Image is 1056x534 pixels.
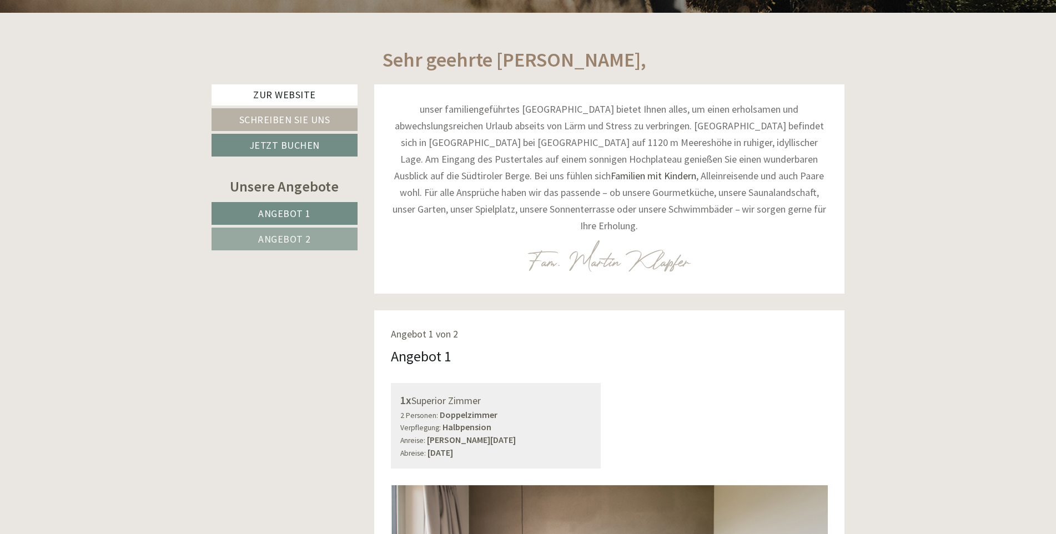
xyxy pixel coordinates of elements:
[391,328,458,340] span: Angebot 1 von 2
[400,449,426,458] small: Abreise:
[440,409,497,420] b: Doppelzimmer
[212,84,358,105] a: Zur Website
[366,289,438,312] button: Senden
[17,54,171,62] small: 14:48
[400,436,425,445] small: Anreise:
[400,393,411,407] b: 1x
[400,411,438,420] small: 2 Personen:
[400,423,441,432] small: Verpflegung:
[199,8,239,27] div: [DATE]
[212,176,358,197] div: Unsere Angebote
[258,207,311,220] span: Angebot 1
[258,233,311,245] span: Angebot 2
[17,32,171,41] div: Inso Sonnenheim
[442,421,491,432] b: Halbpension
[611,169,696,182] a: Familien mit Kindern
[428,447,453,458] b: [DATE]
[212,108,358,131] a: Schreiben Sie uns
[427,434,516,445] b: [PERSON_NAME][DATE]
[391,346,451,366] div: Angebot 1
[212,134,358,157] a: Jetzt buchen
[383,49,646,71] h1: Sehr geehrte [PERSON_NAME],
[393,103,824,215] span: unser familiengeführtes [GEOGRAPHIC_DATA] bietet Ihnen alles, um einen erholsamen und abwechslung...
[400,392,592,409] div: Superior Zimmer
[527,240,691,271] img: image
[8,30,177,64] div: Guten Tag, wie können wir Ihnen helfen?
